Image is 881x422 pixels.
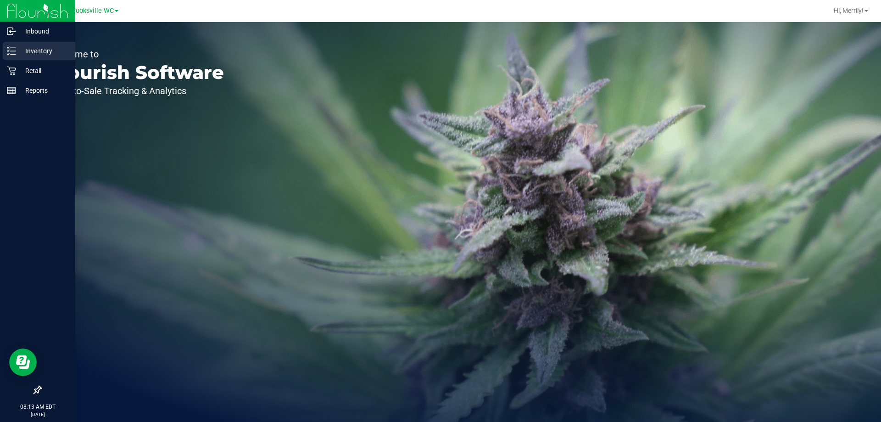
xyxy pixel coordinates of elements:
[16,45,71,56] p: Inventory
[69,7,114,15] span: Brooksville WC
[7,66,16,75] inline-svg: Retail
[16,65,71,76] p: Retail
[50,63,224,82] p: Flourish Software
[7,46,16,56] inline-svg: Inventory
[16,85,71,96] p: Reports
[7,27,16,36] inline-svg: Inbound
[16,26,71,37] p: Inbound
[9,349,37,376] iframe: Resource center
[50,50,224,59] p: Welcome to
[7,86,16,95] inline-svg: Reports
[4,411,71,418] p: [DATE]
[4,403,71,411] p: 08:13 AM EDT
[834,7,864,14] span: Hi, Merrily!
[50,86,224,96] p: Seed-to-Sale Tracking & Analytics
